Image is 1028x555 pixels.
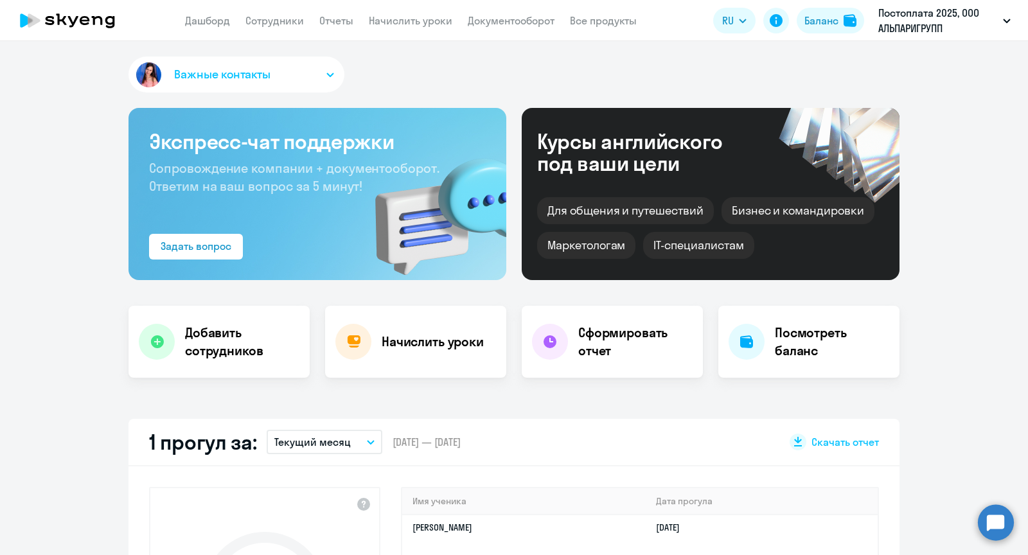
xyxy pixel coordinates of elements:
[174,66,270,83] span: Важные контакты
[578,324,693,360] h4: Сформировать отчет
[643,232,754,259] div: IT-специалистам
[357,136,506,280] img: bg-img
[161,238,231,254] div: Задать вопрос
[128,57,344,92] button: Важные контакты
[775,324,889,360] h4: Посмотреть баланс
[713,8,756,33] button: RU
[185,324,299,360] h4: Добавить сотрудников
[149,429,256,455] h2: 1 прогул за:
[646,488,878,515] th: Дата прогула
[537,232,635,259] div: Маркетологам
[402,488,646,515] th: Имя ученика
[149,160,439,194] span: Сопровождение компании + документооборот. Ответим на ваш вопрос за 5 минут!
[134,60,164,90] img: avatar
[412,522,472,533] a: [PERSON_NAME]
[393,435,461,449] span: [DATE] — [DATE]
[804,13,838,28] div: Баланс
[245,14,304,27] a: Сотрудники
[811,435,879,449] span: Скачать отчет
[319,14,353,27] a: Отчеты
[872,5,1017,36] button: Постоплата 2025, ООО АЛЬПАРИГРУПП
[149,128,486,154] h3: Экспресс-чат поддержки
[382,333,484,351] h4: Начислить уроки
[149,234,243,260] button: Задать вопрос
[185,14,230,27] a: Дашборд
[369,14,452,27] a: Начислить уроки
[722,13,734,28] span: RU
[274,434,351,450] p: Текущий месяц
[797,8,864,33] button: Балансbalance
[844,14,856,27] img: balance
[722,197,874,224] div: Бизнес и командировки
[267,430,382,454] button: Текущий месяц
[570,14,637,27] a: Все продукты
[537,197,714,224] div: Для общения и путешествий
[468,14,554,27] a: Документооборот
[537,130,757,174] div: Курсы английского под ваши цели
[878,5,998,36] p: Постоплата 2025, ООО АЛЬПАРИГРУПП
[656,522,690,533] a: [DATE]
